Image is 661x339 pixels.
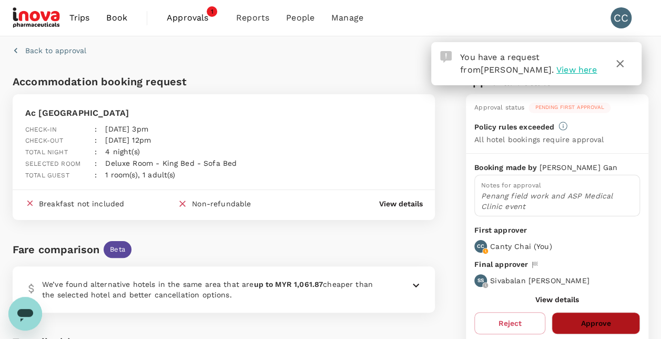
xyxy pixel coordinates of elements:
[105,135,151,145] p: [DATE] 12pm
[86,115,97,135] div: :
[42,279,385,300] p: We’ve found alternative hotels in the same area that are cheaper than the selected hotel and bett...
[477,243,484,250] p: CC
[552,312,640,334] button: Approve
[13,73,222,90] h6: Accommodation booking request
[86,138,97,158] div: :
[331,12,363,24] span: Manage
[25,137,63,144] span: Check-out
[474,134,604,145] p: All hotel bookings require approval
[86,126,97,146] div: :
[440,51,452,63] img: Approval Request
[13,6,61,29] img: iNova Pharmaceuticals
[481,65,552,75] span: [PERSON_NAME]
[253,280,323,288] b: up to MYR 1,061.87
[25,126,57,133] span: Check-in
[106,12,127,24] span: Book
[477,277,484,284] p: SS
[105,158,237,168] p: Deluxe Room - King Bed - Sofa Bed
[474,122,554,132] p: Policy rules exceeded
[25,148,68,156] span: Total night
[104,245,131,255] span: Beta
[8,297,42,331] iframe: Button to launch messaging window
[105,124,148,134] p: [DATE] 3pm
[611,7,632,28] div: CC
[39,198,124,209] div: Breakfast not included
[105,169,175,180] p: 1 room(s), 1 adult(s)
[474,312,545,334] button: Reject
[528,104,610,111] span: Pending first approval
[86,161,97,181] div: :
[539,162,617,173] p: [PERSON_NAME] Gan
[25,45,86,56] p: Back to approval
[207,6,217,17] span: 1
[13,45,86,56] button: Back to approval
[25,107,255,119] p: Ac [GEOGRAPHIC_DATA]
[167,12,219,24] span: Approvals
[556,65,597,75] span: View here
[535,295,579,304] button: View details
[474,259,528,270] p: Final approver
[481,182,541,189] span: Notes for approval
[474,225,640,236] p: First approver
[474,103,524,113] div: Approval status
[236,12,269,24] span: Reports
[474,162,539,173] p: Booking made by
[490,241,552,252] p: Canty Chai ( You )
[25,160,80,167] span: Selected room
[13,241,99,258] div: Fare comparison
[25,172,69,179] span: Total guest
[86,149,97,169] div: :
[490,275,589,286] p: Sivabalan [PERSON_NAME]
[286,12,314,24] span: People
[105,146,140,157] p: 4 night(s)
[379,198,422,209] button: View details
[69,12,90,24] span: Trips
[481,191,633,212] p: Penang field work and ASP Medical Clinic event
[460,52,554,75] span: You have a request from .
[192,198,251,212] div: Non-refundable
